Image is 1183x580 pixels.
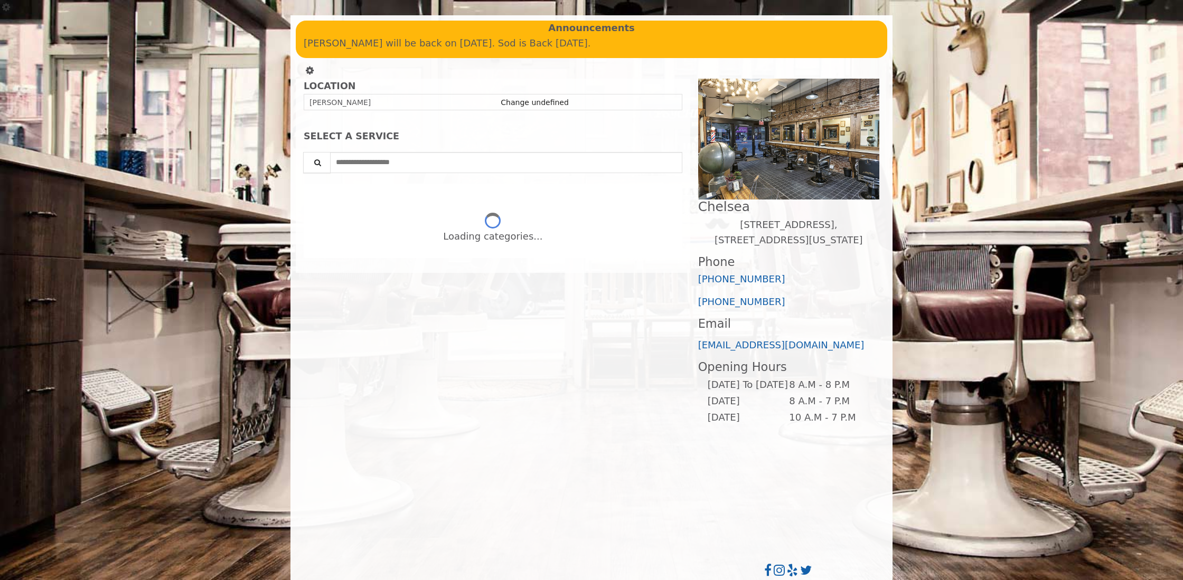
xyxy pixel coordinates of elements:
td: 8 A.M - 7 P.M [788,393,870,410]
b: Announcements [548,21,635,36]
h3: Opening Hours [698,360,879,374]
a: Change undefined [501,98,569,107]
td: [DATE] [707,410,788,426]
td: [DATE] To [DATE] [707,377,788,393]
td: 10 A.M - 7 P.M [788,410,870,426]
span: [PERSON_NAME] [309,98,371,107]
a: [PHONE_NUMBER] [698,296,785,307]
p: [PERSON_NAME] will be back on [DATE]. Sod is Back [DATE]. [304,36,879,51]
h3: Phone [698,255,879,269]
td: [DATE] [707,393,788,410]
button: Service Search [303,152,331,173]
p: [STREET_ADDRESS],[STREET_ADDRESS][US_STATE] [698,217,879,248]
div: SELECT A SERVICE [304,131,682,141]
b: LOCATION [304,81,355,91]
a: [PHONE_NUMBER] [698,273,785,284]
a: [EMAIL_ADDRESS][DOMAIN_NAME] [698,339,865,350]
div: Loading categories... [443,229,542,244]
h3: Email [698,317,879,330]
h2: Chelsea [698,199,879,214]
td: 8 A.M - 8 P.M [788,377,870,393]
